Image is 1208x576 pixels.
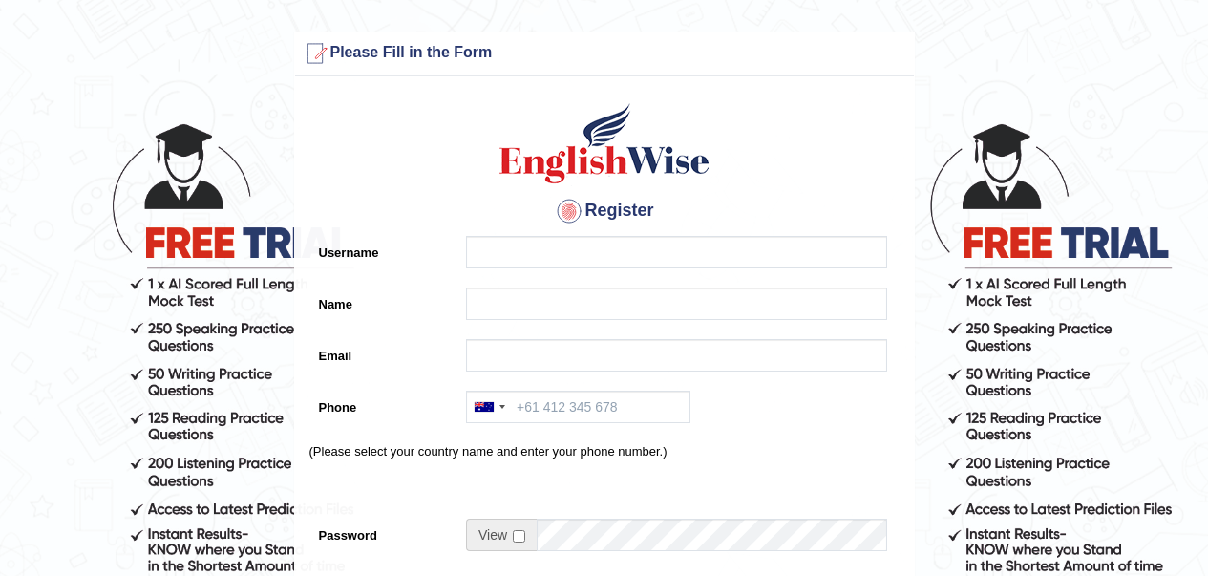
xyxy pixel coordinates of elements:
[309,391,457,416] label: Phone
[309,196,900,226] h4: Register
[309,519,457,544] label: Password
[496,100,713,186] img: Logo of English Wise create a new account for intelligent practice with AI
[466,391,690,423] input: +61 412 345 678
[309,339,457,365] label: Email
[309,236,457,262] label: Username
[467,392,511,422] div: Australia: +61
[309,442,900,460] p: (Please select your country name and enter your phone number.)
[300,38,909,69] h3: Please Fill in the Form
[309,288,457,313] label: Name
[513,530,525,543] input: Show/Hide Password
